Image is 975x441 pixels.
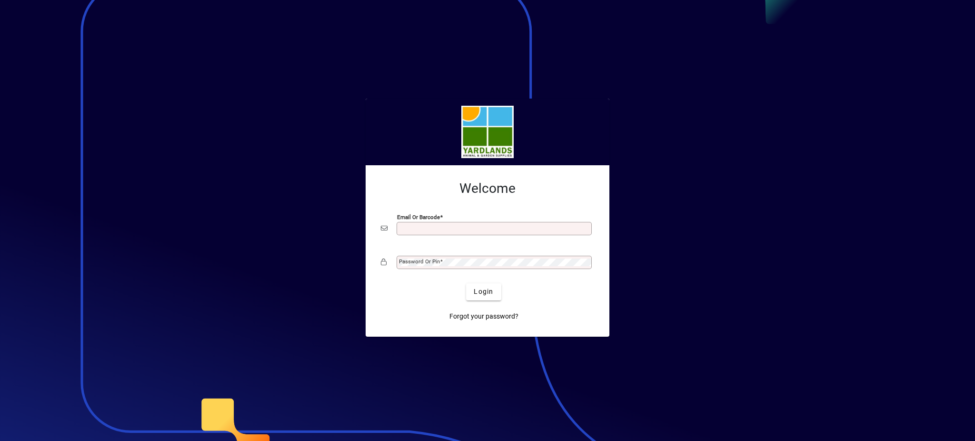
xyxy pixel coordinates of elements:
[446,308,522,325] a: Forgot your password?
[474,287,493,297] span: Login
[381,180,594,197] h2: Welcome
[449,311,518,321] span: Forgot your password?
[466,283,501,301] button: Login
[397,213,440,220] mat-label: Email or Barcode
[399,258,440,265] mat-label: Password or Pin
